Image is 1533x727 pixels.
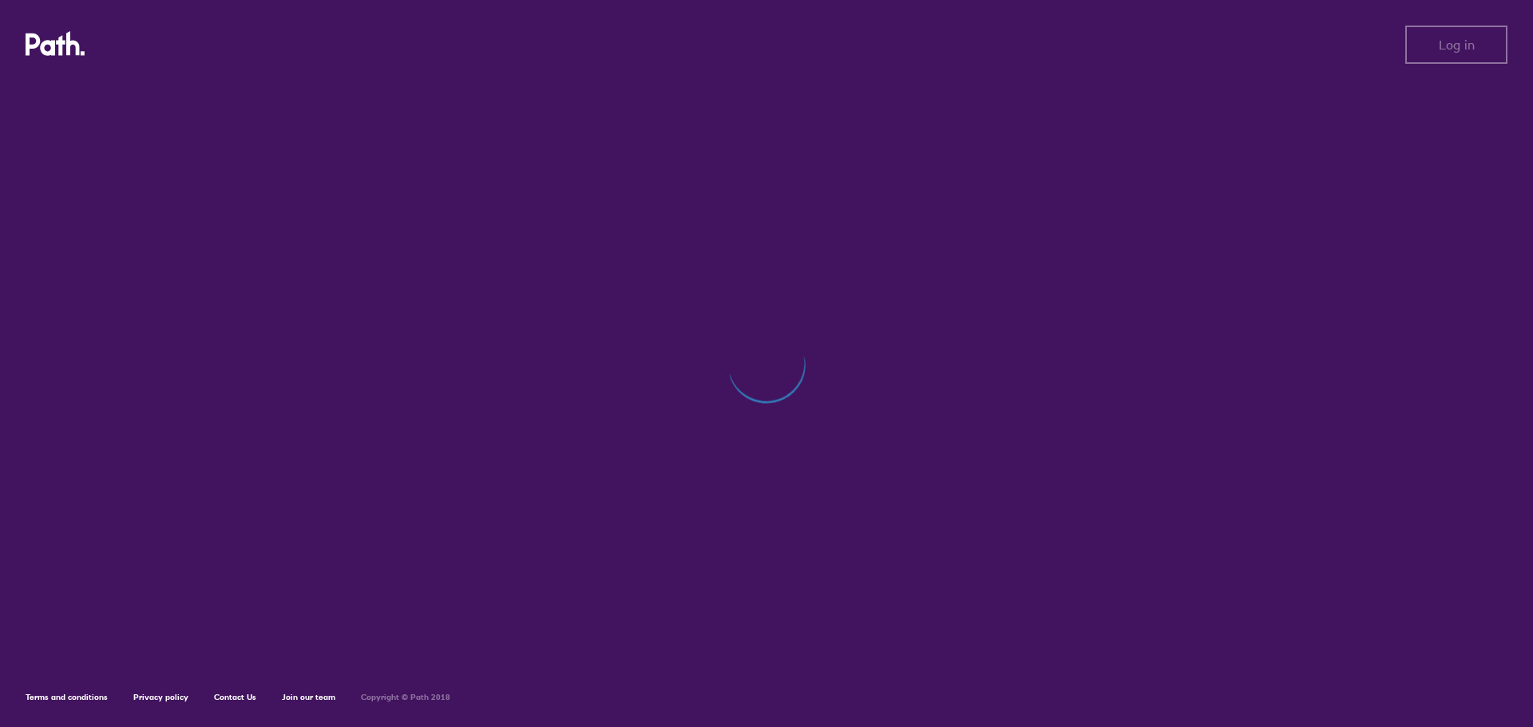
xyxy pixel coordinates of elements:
[1439,38,1475,52] span: Log in
[26,692,108,702] a: Terms and conditions
[361,693,450,702] h6: Copyright © Path 2018
[133,692,188,702] a: Privacy policy
[282,692,335,702] a: Join our team
[1405,26,1507,64] button: Log in
[214,692,256,702] a: Contact Us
